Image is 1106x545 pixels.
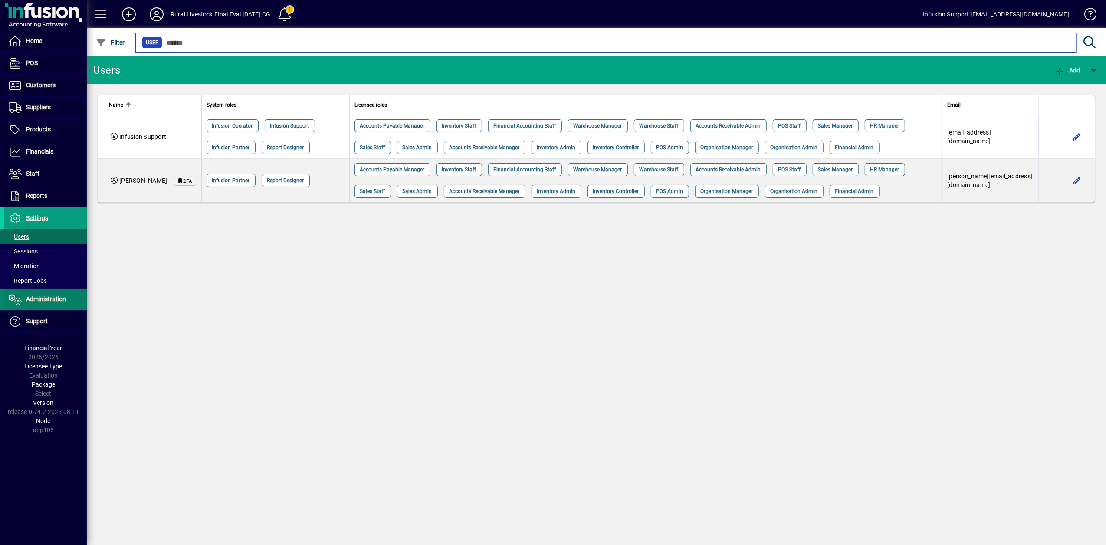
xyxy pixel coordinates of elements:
[537,143,576,152] span: Inventory Admin
[26,318,48,325] span: Support
[119,177,167,184] span: [PERSON_NAME]
[26,170,39,177] span: Staff
[947,100,961,110] span: Email
[146,38,158,47] span: User
[33,399,54,406] span: Version
[4,119,87,141] a: Products
[94,35,127,50] button: Filter
[26,104,51,111] span: Suppliers
[143,7,171,22] button: Profile
[360,165,425,174] span: Accounts Payable Manager
[403,187,432,196] span: Sales Admin
[267,176,304,185] span: Report Designer
[4,244,87,259] a: Sessions
[119,133,166,140] span: Infusion Support
[450,143,520,152] span: Accounts Receivable Manager
[947,129,991,144] span: [EMAIL_ADDRESS][DOMAIN_NAME]
[593,187,639,196] span: Inventory Controller
[4,75,87,96] a: Customers
[26,37,42,44] span: Home
[9,248,38,255] span: Sessions
[818,121,853,130] span: Sales Manager
[4,289,87,310] a: Administration
[9,277,47,284] span: Report Jobs
[835,143,874,152] span: Financial Admin
[1052,62,1083,78] button: Add
[93,63,130,77] div: Users
[870,121,899,130] span: HR Manager
[835,187,874,196] span: Financial Admin
[270,121,309,130] span: Infusion Support
[26,82,56,89] span: Customers
[96,39,125,46] span: Filter
[360,121,425,130] span: Accounts Payable Manager
[4,185,87,207] a: Reports
[360,187,385,196] span: Sales Staff
[4,259,87,273] a: Migration
[701,143,753,152] span: Organisation Manager
[1070,174,1084,187] button: Edit
[947,173,1032,188] span: [PERSON_NAME][EMAIL_ADDRESS][DOMAIN_NAME]
[574,165,622,174] span: Warehouse Manager
[537,187,576,196] span: Inventory Admin
[494,165,556,174] span: Financial Accounting Staff
[36,417,51,424] span: Node
[818,165,853,174] span: Sales Manager
[184,178,193,184] span: 2FA
[1070,130,1084,144] button: Edit
[26,126,51,133] span: Products
[696,121,761,130] span: Accounts Receivable Admin
[870,165,899,174] span: HR Manager
[4,141,87,163] a: Financials
[4,30,87,52] a: Home
[403,143,432,152] span: Sales Admin
[4,273,87,288] a: Report Jobs
[25,345,62,351] span: Financial Year
[32,381,55,388] span: Package
[109,100,123,110] span: Name
[923,7,1069,21] div: Infusion Support [EMAIL_ADDRESS][DOMAIN_NAME]
[701,187,753,196] span: Organisation Manager
[25,363,62,370] span: Licensee Type
[778,121,801,130] span: POS Staff
[656,143,683,152] span: POS Admin
[4,53,87,74] a: POS
[696,165,761,174] span: Accounts Receivable Admin
[771,143,818,152] span: Organisation Admin
[9,263,40,269] span: Migration
[450,187,520,196] span: Accounts Receivable Manager
[212,176,250,185] span: Infusion Partner
[26,214,48,221] span: Settings
[574,121,622,130] span: Warehouse Manager
[212,143,250,152] span: Infusion Partner
[4,229,87,244] a: Users
[9,233,29,240] span: Users
[355,100,387,110] span: Licensee roles
[207,100,237,110] span: System roles
[494,121,556,130] span: Financial Accounting Staff
[212,121,253,130] span: Infusion Operator
[115,7,143,22] button: Add
[771,187,818,196] span: Organisation Admin
[442,121,476,130] span: Inventory Staff
[656,187,683,196] span: POS Admin
[1078,2,1095,30] a: Knowledge Base
[4,97,87,118] a: Suppliers
[442,165,476,174] span: Inventory Staff
[26,59,38,66] span: POS
[26,148,53,155] span: Financials
[593,143,639,152] span: Inventory Controller
[171,7,270,21] div: Rural Livestock FInal Eval [DATE] CG
[167,176,196,185] app-status-label: Time-based One-time Password (TOTP) Two-factor Authentication (2FA) enabled
[267,143,304,152] span: Report Designer
[4,163,87,185] a: Staff
[26,295,66,302] span: Administration
[109,100,196,110] div: Name
[640,121,679,130] span: Warehouse Staff
[26,192,47,199] span: Reports
[640,165,679,174] span: Warehouse Staff
[778,165,801,174] span: POS Staff
[360,143,385,152] span: Sales Staff
[4,311,87,332] a: Support
[1054,67,1080,74] span: Add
